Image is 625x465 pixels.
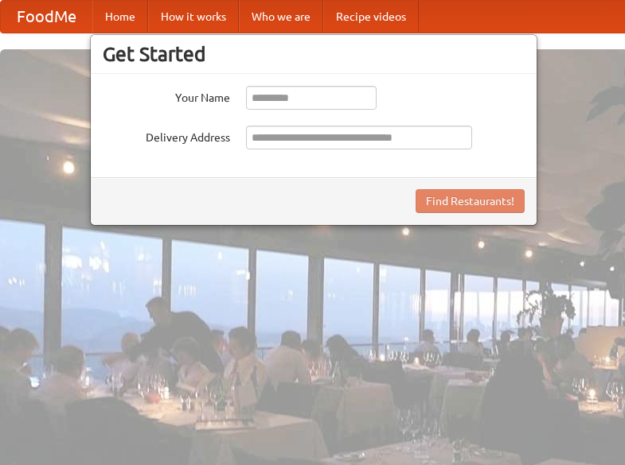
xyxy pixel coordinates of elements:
[103,42,525,66] h3: Get Started
[323,1,419,33] a: Recipe videos
[416,189,525,213] button: Find Restaurants!
[92,1,148,33] a: Home
[1,1,92,33] a: FoodMe
[239,1,323,33] a: Who we are
[148,1,239,33] a: How it works
[103,126,230,145] label: Delivery Address
[103,86,230,106] label: Your Name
